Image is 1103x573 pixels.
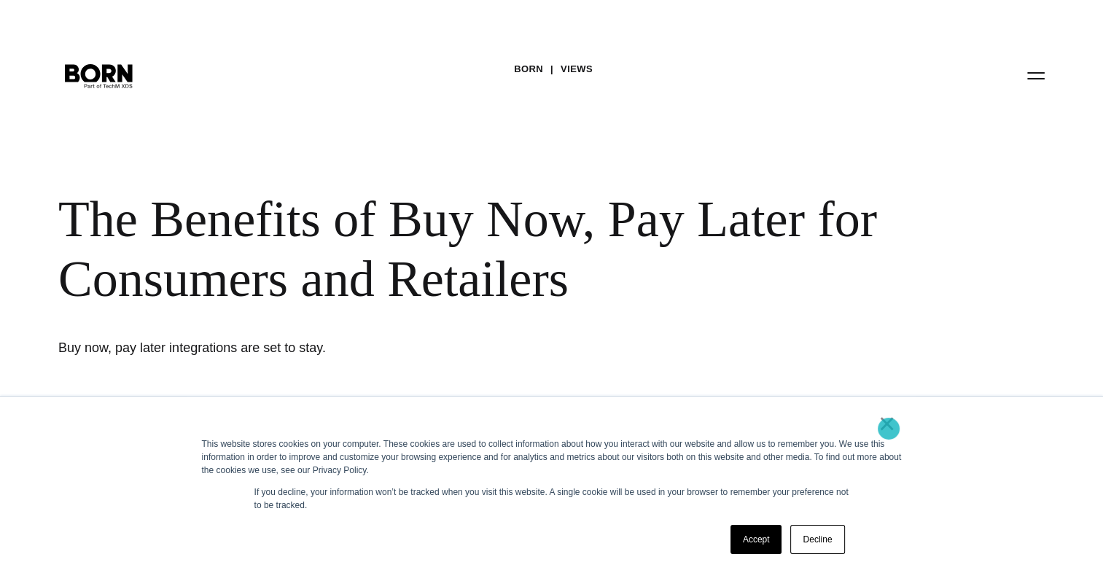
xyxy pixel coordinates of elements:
a: BORN [514,58,543,80]
p: If you decline, your information won’t be tracked when you visit this website. A single cookie wi... [254,486,849,512]
h1: Buy now, pay later integrations are set to stay. [58,338,496,358]
a: Decline [790,525,844,554]
a: Views [561,58,593,80]
div: This website stores cookies on your computer. These cookies are used to collect information about... [202,437,902,477]
a: Accept [730,525,782,554]
a: × [878,417,896,430]
div: The Benefits of Buy Now, Pay Later for Consumers and Retailers [58,190,889,308]
button: Open [1018,60,1053,90]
